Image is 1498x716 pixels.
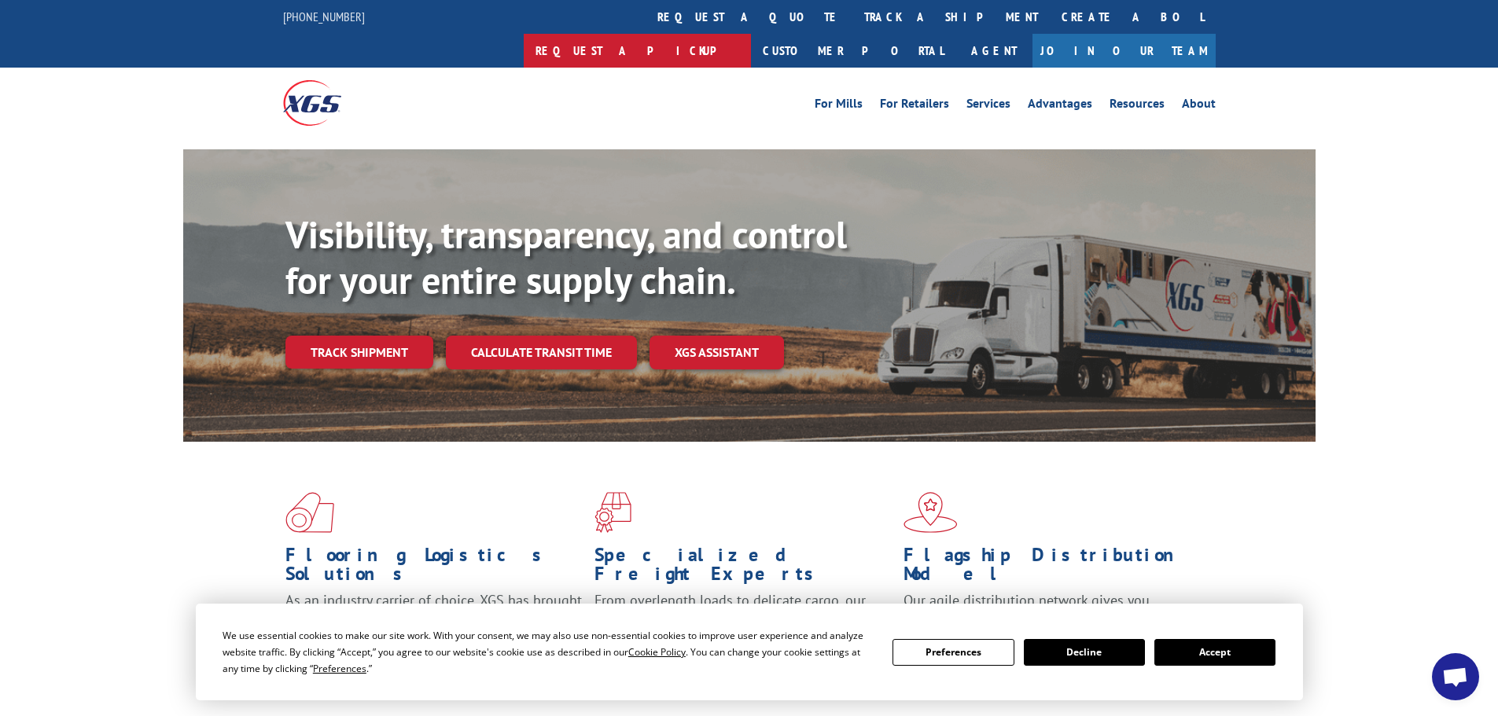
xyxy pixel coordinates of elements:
div: Open chat [1432,653,1479,700]
span: Cookie Policy [628,645,686,659]
div: We use essential cookies to make our site work. With your consent, we may also use non-essential ... [223,627,874,677]
h1: Flagship Distribution Model [904,545,1201,591]
a: About [1182,97,1216,115]
span: Preferences [313,662,366,675]
a: Calculate transit time [446,336,637,369]
a: XGS ASSISTANT [650,336,784,369]
a: [PHONE_NUMBER] [283,9,365,24]
span: As an industry carrier of choice, XGS has brought innovation and dedication to flooring logistics... [285,591,582,647]
p: From overlength loads to delicate cargo, our experienced staff knows the best way to move your fr... [594,591,892,661]
button: Preferences [893,639,1014,666]
img: xgs-icon-flagship-distribution-model-red [904,492,958,533]
h1: Flooring Logistics Solutions [285,545,583,591]
a: Customer Portal [751,34,955,68]
b: Visibility, transparency, and control for your entire supply chain. [285,210,847,304]
a: Services [966,97,1010,115]
a: Join Our Team [1032,34,1216,68]
img: xgs-icon-focused-on-flooring-red [594,492,631,533]
a: Advantages [1028,97,1092,115]
a: Request a pickup [524,34,751,68]
a: For Mills [815,97,863,115]
a: Agent [955,34,1032,68]
a: Track shipment [285,336,433,369]
button: Accept [1154,639,1275,666]
img: xgs-icon-total-supply-chain-intelligence-red [285,492,334,533]
a: Resources [1110,97,1165,115]
h1: Specialized Freight Experts [594,545,892,591]
div: Cookie Consent Prompt [196,604,1303,700]
span: Our agile distribution network gives you nationwide inventory management on demand. [904,591,1193,628]
a: For Retailers [880,97,949,115]
button: Decline [1024,639,1145,666]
